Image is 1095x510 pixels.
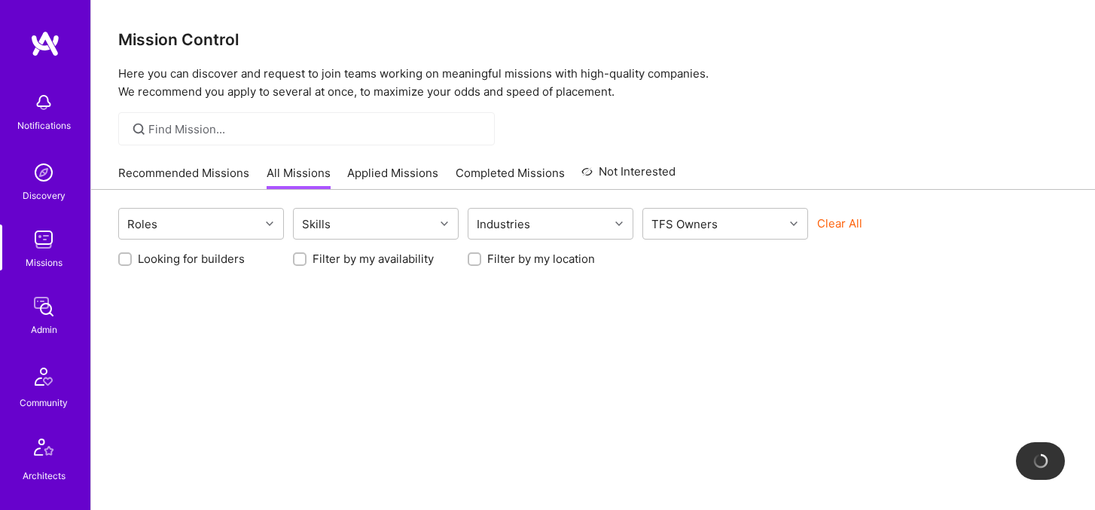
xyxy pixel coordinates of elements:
p: Here you can discover and request to join teams working on meaningful missions with high-quality ... [118,65,1068,101]
label: Filter by my availability [313,251,434,267]
div: Community [20,395,68,411]
img: teamwork [29,224,59,255]
button: Clear All [817,215,862,231]
i: icon Chevron [790,220,798,228]
input: Find Mission... [148,121,483,137]
label: Filter by my location [487,251,595,267]
div: Industries [473,213,534,235]
img: discovery [29,157,59,188]
i: icon SearchGrey [130,121,148,138]
label: Looking for builders [138,251,245,267]
i: icon Chevron [615,220,623,228]
img: logo [30,30,60,57]
a: Completed Missions [456,165,565,190]
i: icon Chevron [266,220,273,228]
div: Admin [31,322,57,337]
img: admin teamwork [29,292,59,322]
i: icon Chevron [441,220,448,228]
a: Recommended Missions [118,165,249,190]
img: Architects [26,432,62,468]
img: Community [26,359,62,395]
a: Applied Missions [347,165,438,190]
div: TFS Owners [648,213,721,235]
a: All Missions [267,165,331,190]
h3: Mission Control [118,30,1068,49]
div: Roles [124,213,161,235]
a: Not Interested [581,163,676,190]
div: Missions [26,255,63,270]
div: Notifications [17,118,71,133]
img: loading [1032,452,1050,470]
div: Architects [23,468,66,484]
div: Skills [298,213,334,235]
img: bell [29,87,59,118]
div: Discovery [23,188,66,203]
